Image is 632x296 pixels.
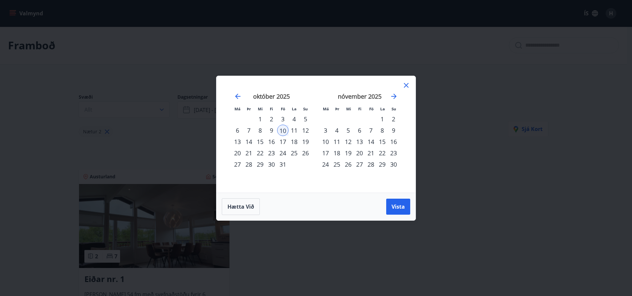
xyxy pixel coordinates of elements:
[343,147,354,159] div: 19
[354,136,365,147] td: Choose fimmtudagur, 13. nóvember 2025 as your check-out date. It’s available.
[254,147,266,159] div: 22
[320,159,331,170] div: 24
[331,125,343,136] div: 4
[388,147,399,159] td: Choose sunnudagur, 23. nóvember 2025 as your check-out date. It’s available.
[365,159,377,170] td: Choose föstudagur, 28. nóvember 2025 as your check-out date. It’s available.
[388,125,399,136] div: 9
[234,106,240,111] small: Má
[343,136,354,147] div: 12
[232,147,243,159] div: 20
[388,113,399,125] td: Choose sunnudagur, 2. nóvember 2025 as your check-out date. It’s available.
[247,106,251,111] small: Þr
[243,159,254,170] div: 28
[254,147,266,159] td: Choose miðvikudagur, 22. október 2025 as your check-out date. It’s available.
[277,136,288,147] td: Choose föstudagur, 17. október 2025 as your check-out date. It’s available.
[222,198,260,215] button: Hætta við
[354,125,365,136] div: 6
[277,159,288,170] td: Choose föstudagur, 31. október 2025 as your check-out date. It’s available.
[277,147,288,159] div: 24
[277,159,288,170] div: 31
[390,92,398,100] div: Move forward to switch to the next month.
[354,159,365,170] div: 27
[377,136,388,147] div: 15
[266,147,277,159] td: Choose fimmtudagur, 23. október 2025 as your check-out date. It’s available.
[288,147,300,159] div: 25
[254,125,266,136] td: Choose miðvikudagur, 8. október 2025 as your check-out date. It’s available.
[288,125,300,136] div: 11
[358,106,362,111] small: Fi
[377,159,388,170] td: Choose laugardagur, 29. nóvember 2025 as your check-out date. It’s available.
[320,136,331,147] div: 10
[254,159,266,170] td: Choose miðvikudagur, 29. október 2025 as your check-out date. It’s available.
[331,159,343,170] div: 25
[377,125,388,136] td: Choose laugardagur, 8. nóvember 2025 as your check-out date. It’s available.
[300,147,311,159] div: 26
[243,159,254,170] td: Choose þriðjudagur, 28. október 2025 as your check-out date. It’s available.
[380,106,385,111] small: La
[377,159,388,170] div: 29
[354,147,365,159] td: Choose fimmtudagur, 20. nóvember 2025 as your check-out date. It’s available.
[392,203,405,210] span: Vista
[243,136,254,147] td: Choose þriðjudagur, 14. október 2025 as your check-out date. It’s available.
[388,136,399,147] td: Choose sunnudagur, 16. nóvember 2025 as your check-out date. It’s available.
[243,125,254,136] td: Choose þriðjudagur, 7. október 2025 as your check-out date. It’s available.
[288,136,300,147] div: 18
[343,125,354,136] td: Choose miðvikudagur, 5. nóvember 2025 as your check-out date. It’s available.
[354,125,365,136] td: Choose fimmtudagur, 6. nóvember 2025 as your check-out date. It’s available.
[343,136,354,147] td: Choose miðvikudagur, 12. nóvember 2025 as your check-out date. It’s available.
[386,199,410,215] button: Vista
[343,125,354,136] div: 5
[365,159,377,170] div: 28
[365,147,377,159] td: Choose föstudagur, 21. nóvember 2025 as your check-out date. It’s available.
[365,125,377,136] td: Choose föstudagur, 7. nóvember 2025 as your check-out date. It’s available.
[331,147,343,159] div: 18
[277,147,288,159] td: Choose föstudagur, 24. október 2025 as your check-out date. It’s available.
[320,147,331,159] div: 17
[288,147,300,159] td: Choose laugardagur, 25. október 2025 as your check-out date. It’s available.
[288,113,300,125] td: Choose laugardagur, 4. október 2025 as your check-out date. It’s available.
[343,159,354,170] div: 26
[388,159,399,170] div: 30
[243,125,254,136] div: 7
[300,125,311,136] div: 12
[266,136,277,147] div: 16
[369,106,374,111] small: Fö
[377,147,388,159] td: Choose laugardagur, 22. nóvember 2025 as your check-out date. It’s available.
[377,113,388,125] div: 1
[227,203,254,210] span: Hætta við
[266,113,277,125] td: Choose fimmtudagur, 2. október 2025 as your check-out date. It’s available.
[377,136,388,147] td: Choose laugardagur, 15. nóvember 2025 as your check-out date. It’s available.
[320,159,331,170] td: Choose mánudagur, 24. nóvember 2025 as your check-out date. It’s available.
[266,125,277,136] div: 9
[292,106,296,111] small: La
[300,136,311,147] td: Choose sunnudagur, 19. október 2025 as your check-out date. It’s available.
[224,84,408,185] div: Calendar
[320,136,331,147] td: Choose mánudagur, 10. nóvember 2025 as your check-out date. It’s available.
[234,92,242,100] div: Move backward to switch to the previous month.
[266,113,277,125] div: 2
[266,159,277,170] div: 30
[300,113,311,125] div: 5
[354,159,365,170] td: Choose fimmtudagur, 27. nóvember 2025 as your check-out date. It’s available.
[331,136,343,147] div: 11
[232,159,243,170] div: 27
[335,106,339,111] small: Þr
[281,106,285,111] small: Fö
[331,125,343,136] td: Choose þriðjudagur, 4. nóvember 2025 as your check-out date. It’s available.
[277,136,288,147] div: 17
[277,113,288,125] td: Choose föstudagur, 3. október 2025 as your check-out date. It’s available.
[388,136,399,147] div: 16
[320,125,331,136] div: 3
[300,136,311,147] div: 19
[254,113,266,125] td: Choose miðvikudagur, 1. október 2025 as your check-out date. It’s available.
[377,147,388,159] div: 22
[331,136,343,147] td: Choose þriðjudagur, 11. nóvember 2025 as your check-out date. It’s available.
[300,125,311,136] td: Choose sunnudagur, 12. október 2025 as your check-out date. It’s available.
[254,113,266,125] div: 1
[266,159,277,170] td: Choose fimmtudagur, 30. október 2025 as your check-out date. It’s available.
[258,106,263,111] small: Mi
[365,125,377,136] div: 7
[270,106,273,111] small: Fi
[243,147,254,159] td: Choose þriðjudagur, 21. október 2025 as your check-out date. It’s available.
[254,136,266,147] div: 15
